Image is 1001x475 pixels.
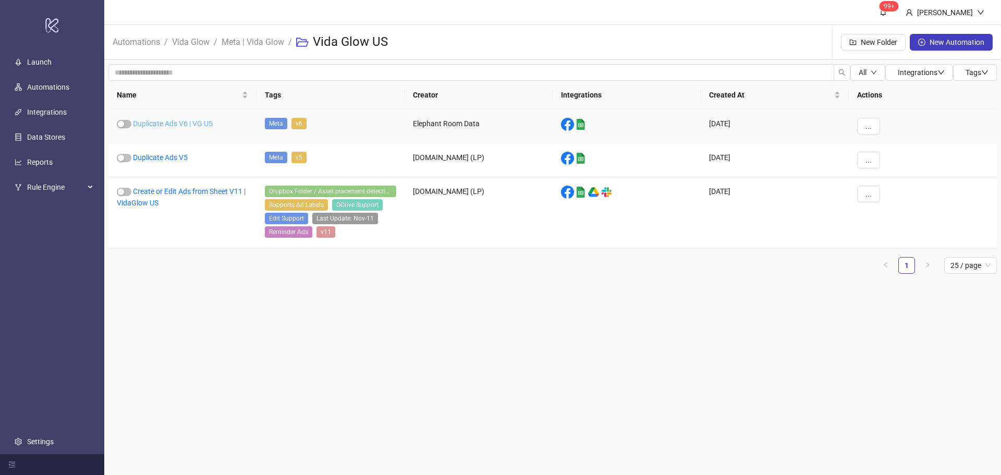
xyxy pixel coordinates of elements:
a: Settings [27,437,54,446]
span: down [871,69,877,76]
th: Created At [701,81,849,109]
button: ... [857,186,880,202]
th: Integrations [553,81,701,109]
a: Launch [27,58,52,66]
button: Tagsdown [953,64,997,81]
span: fork [15,184,22,191]
button: ... [857,152,880,168]
span: Edit Support [265,213,308,224]
span: ... [865,190,872,198]
span: Rule Engine [27,177,84,198]
span: All [859,68,866,77]
button: Alldown [850,64,885,81]
sup: 1753 [880,1,899,11]
li: 1 [898,257,915,274]
a: Duplicate Ads V5 [133,153,188,162]
a: Integrations [27,108,67,116]
span: right [924,262,931,268]
span: left [883,262,889,268]
span: Reminder Ads [265,226,312,238]
a: Duplicate Ads V6 | VG US [133,119,213,128]
div: Page Size [944,257,997,274]
span: user [906,9,913,16]
li: / [164,26,168,59]
span: down [977,9,984,16]
span: v6 [291,118,307,129]
div: [DATE] [701,143,849,177]
span: folder-open [296,36,309,48]
button: New Automation [910,34,993,51]
span: v5 [291,152,307,163]
span: plus-circle [918,39,925,46]
span: New Automation [930,38,984,46]
button: ... [857,118,880,135]
li: / [214,26,217,59]
button: right [919,257,936,274]
span: bell [880,8,887,16]
div: [DOMAIN_NAME] (LP) [405,177,553,249]
button: left [877,257,894,274]
th: Creator [405,81,553,109]
a: Automations [27,83,69,91]
a: 1 [899,258,914,273]
span: ... [865,122,872,130]
span: ... [865,156,872,164]
span: Integrations [898,68,945,77]
a: Meta | Vida Glow [219,35,286,47]
th: Tags [257,81,405,109]
span: Dropbox Folder / Asset placement detection [265,186,396,197]
span: GDrive Support [332,199,383,211]
span: search [838,69,846,76]
a: Create or Edit Ads from Sheet V11 | VidaGlow US [117,187,246,207]
span: New Folder [861,38,897,46]
a: Vida Glow [170,35,212,47]
a: Automations [111,35,162,47]
li: Next Page [919,257,936,274]
button: New Folder [841,34,906,51]
li: / [288,26,292,59]
span: Last Update: Nov-11 [312,213,378,224]
th: Name [108,81,257,109]
div: [DATE] [701,109,849,143]
button: Integrationsdown [885,64,953,81]
span: menu-fold [8,461,16,468]
span: Created At [709,89,832,101]
span: Meta [265,152,287,163]
span: Supports Ad Labels [265,199,328,211]
span: v11 [316,226,335,238]
a: Reports [27,158,53,166]
span: Tags [966,68,988,77]
span: Name [117,89,240,101]
div: [DATE] [701,177,849,249]
div: [DOMAIN_NAME] (LP) [405,143,553,177]
span: folder-add [849,39,857,46]
div: Elephant Room Data [405,109,553,143]
span: down [981,69,988,76]
span: down [937,69,945,76]
li: Previous Page [877,257,894,274]
th: Actions [849,81,997,109]
div: [PERSON_NAME] [913,7,977,18]
h3: Vida Glow US [313,34,388,51]
a: Data Stores [27,133,65,141]
span: 25 / page [950,258,991,273]
span: Meta [265,118,287,129]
